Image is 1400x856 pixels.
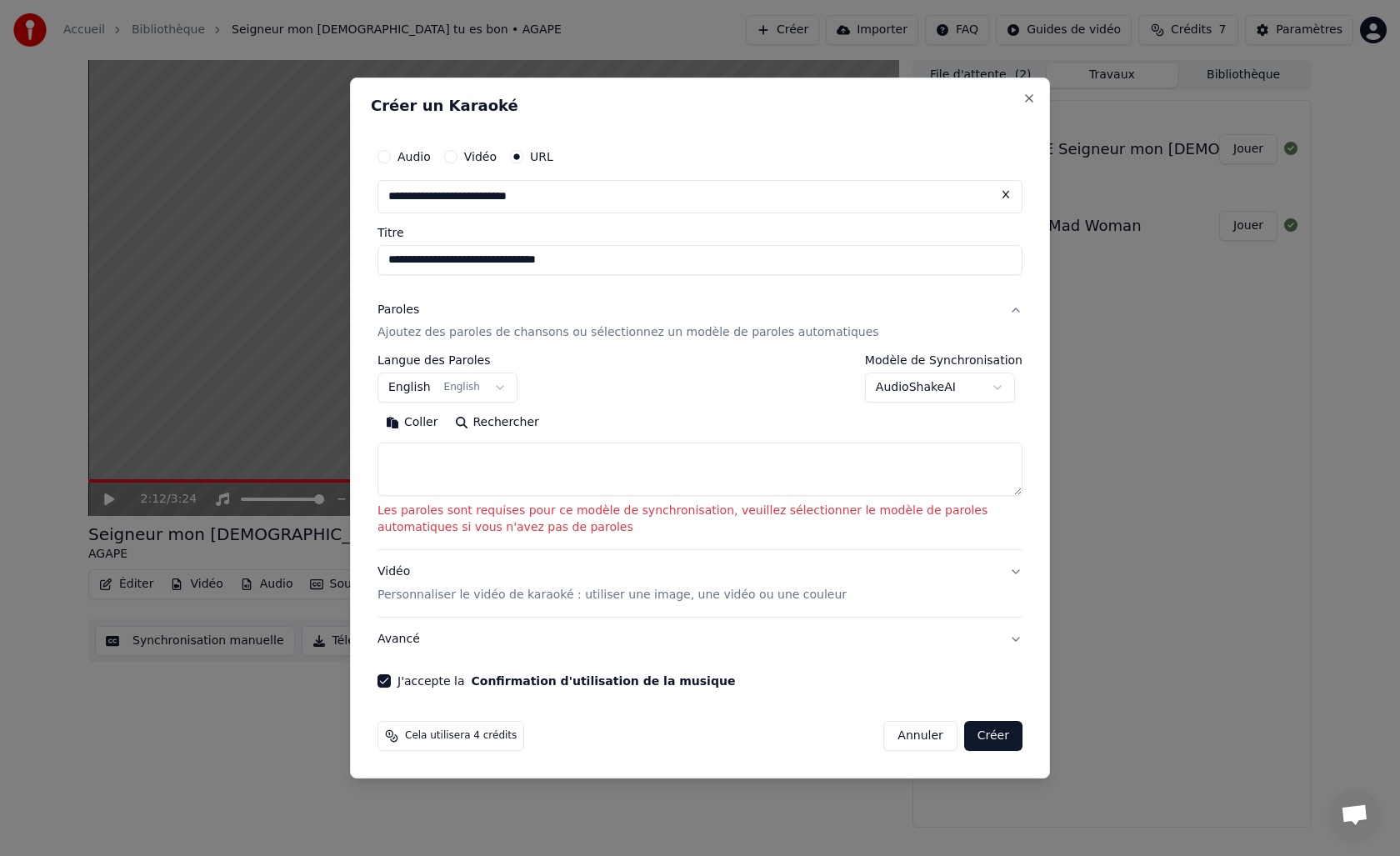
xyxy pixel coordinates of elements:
[377,503,1022,537] p: Les paroles sont requises pour ce modèle de synchronisation, veuillez sélectionner le modèle de p...
[371,98,1029,113] h2: Créer un Karaoké
[377,302,419,318] div: Paroles
[447,410,547,437] button: Rechercher
[397,151,431,163] label: Audio
[377,355,517,367] label: Langue des Paroles
[405,729,517,743] span: Cela utilisera 4 crédits
[377,410,447,437] button: Coller
[530,151,553,163] label: URL
[377,288,1022,355] button: ParolesAjoutez des paroles de chansons ou sélectionnez un modèle de paroles automatiques
[377,563,847,603] div: Vidéo
[865,355,1022,367] label: Modèle de Synchronisation
[964,721,1022,751] button: Créer
[377,550,1022,617] button: VidéoPersonnaliser le vidéo de karaoké : utiliser une image, une vidéo ou une couleur
[377,587,847,603] p: Personnaliser le vidéo de karaoké : utiliser une image, une vidéo ou une couleur
[377,227,1022,238] label: Titre
[377,325,879,342] p: Ajoutez des paroles de chansons ou sélectionnez un modèle de paroles automatiques
[397,675,735,687] label: J'accepte la
[883,721,957,751] button: Annuler
[464,151,497,163] label: Vidéo
[471,675,735,687] button: J'accepte la
[377,618,1022,661] button: Avancé
[377,355,1022,550] div: ParolesAjoutez des paroles de chansons ou sélectionnez un modèle de paroles automatiques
